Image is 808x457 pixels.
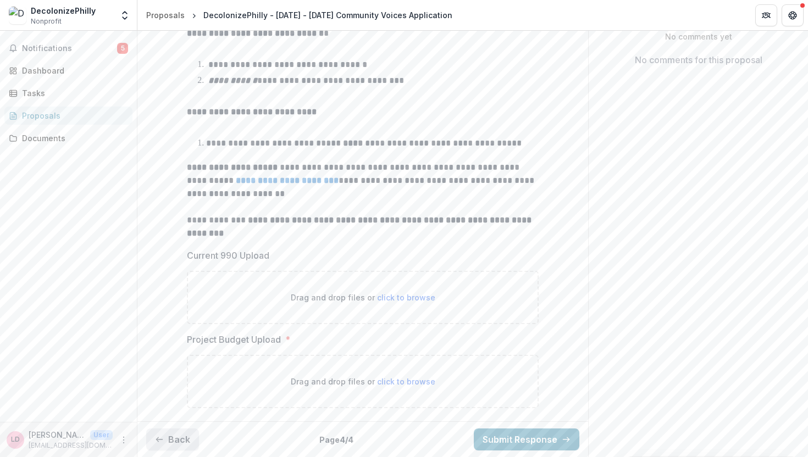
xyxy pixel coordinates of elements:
p: Drag and drop files or [291,376,435,387]
a: Proposals [4,107,132,125]
div: Tasks [22,87,124,99]
a: Tasks [4,84,132,102]
p: Current 990 Upload [187,249,269,262]
p: Project Budget Upload [187,333,281,346]
button: Back [146,428,199,450]
p: [EMAIL_ADDRESS][DOMAIN_NAME] [29,441,113,450]
img: DecolonizePhilly [9,7,26,24]
a: Dashboard [4,62,132,80]
p: No comments yet [597,31,799,42]
span: click to browse [377,293,435,302]
div: DecolonizePhilly - [DATE] - [DATE] Community Voices Application [203,9,452,21]
button: Partners [755,4,777,26]
span: Notifications [22,44,117,53]
div: Proposals [22,110,124,121]
button: Notifications5 [4,40,132,57]
div: Lakesha Datts [11,436,20,443]
div: Dashboard [22,65,124,76]
button: More [117,433,130,447]
a: Documents [4,129,132,147]
span: click to browse [377,377,435,386]
p: No comments for this proposal [635,53,762,66]
div: Documents [22,132,124,144]
button: Submit Response [474,428,579,450]
a: Proposals [142,7,189,23]
p: Page 4 / 4 [319,434,353,445]
span: 5 [117,43,128,54]
span: Nonprofit [31,16,62,26]
div: DecolonizePhilly [31,5,96,16]
p: [PERSON_NAME] [29,429,86,441]
div: Proposals [146,9,185,21]
button: Open entity switcher [117,4,132,26]
p: Drag and drop files or [291,292,435,303]
p: User [90,430,113,440]
button: Get Help [782,4,804,26]
nav: breadcrumb [142,7,457,23]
